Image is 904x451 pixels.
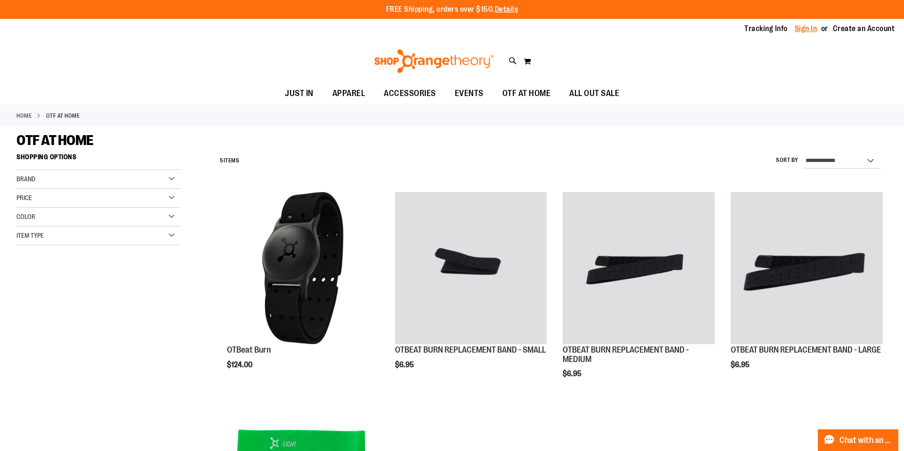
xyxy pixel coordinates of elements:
a: Home [16,112,32,120]
img: Shop Orangetheory [373,49,495,73]
p: FREE Shipping, orders over $150. [386,4,518,15]
a: Create an Account [833,24,895,34]
span: EVENTS [455,83,484,104]
img: OTBEAT BURN REPLACEMENT BAND - LARGE [731,192,883,344]
div: product [558,187,719,402]
span: $6.95 [731,361,751,369]
span: Item Type [16,232,44,239]
span: Color [16,213,35,220]
a: OTBEAT BURN REPLACEMENT BAND - MEDIUM [563,192,715,346]
a: OTBEAT BURN REPLACEMENT BAND - SMALL [395,345,546,354]
label: Sort By [776,156,799,164]
a: Main view of OTBeat Burn 6.0-C [227,192,379,346]
strong: OTF AT HOME [46,112,80,120]
span: APPAREL [332,83,365,104]
span: $6.95 [563,370,583,378]
a: Tracking Info [744,24,788,34]
a: OTBeat Burn [227,345,271,354]
div: product [726,187,888,393]
a: OTBEAT BURN REPLACEMENT BAND - LARGE [731,192,883,346]
a: Sign In [795,24,817,34]
span: ALL OUT SALE [569,83,619,104]
div: product [390,187,552,393]
span: OTF AT HOME [502,83,551,104]
span: $124.00 [227,361,254,369]
button: Chat with an Expert [818,429,899,451]
span: $6.95 [395,361,415,369]
span: Brand [16,175,35,183]
div: product [222,187,384,393]
strong: Shopping Options [16,149,180,170]
span: ACCESSORIES [384,83,436,104]
span: 5 [220,157,224,164]
a: Details [495,5,518,14]
span: JUST IN [285,83,314,104]
img: OTBEAT BURN REPLACEMENT BAND - SMALL [395,192,547,344]
span: Price [16,194,32,201]
img: Main view of OTBeat Burn 6.0-C [227,192,379,344]
a: OTBEAT BURN REPLACEMENT BAND - LARGE [731,345,881,354]
a: OTBEAT BURN REPLACEMENT BAND - SMALL [395,192,547,346]
a: OTBEAT BURN REPLACEMENT BAND - MEDIUM [563,345,689,364]
img: OTBEAT BURN REPLACEMENT BAND - MEDIUM [563,192,715,344]
span: Chat with an Expert [839,436,893,445]
h2: Items [220,153,239,168]
span: OTF AT HOME [16,132,94,148]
